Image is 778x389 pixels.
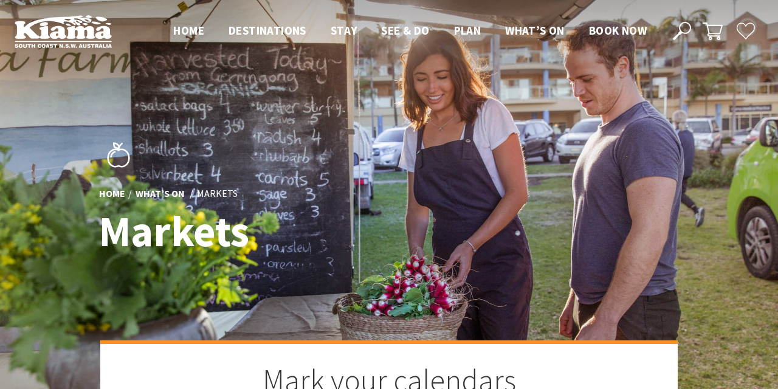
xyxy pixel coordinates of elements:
span: Home [173,23,204,38]
span: Book now [589,23,647,38]
nav: Main Menu [161,21,659,41]
li: Markets [197,186,238,202]
img: Kiama Logo [15,15,112,48]
span: See & Do [381,23,429,38]
span: What’s On [505,23,565,38]
h1: Markets [99,208,442,255]
a: Home [99,187,125,201]
span: Destinations [229,23,306,38]
span: Plan [454,23,481,38]
a: What’s On [136,187,185,201]
span: Stay [331,23,357,38]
